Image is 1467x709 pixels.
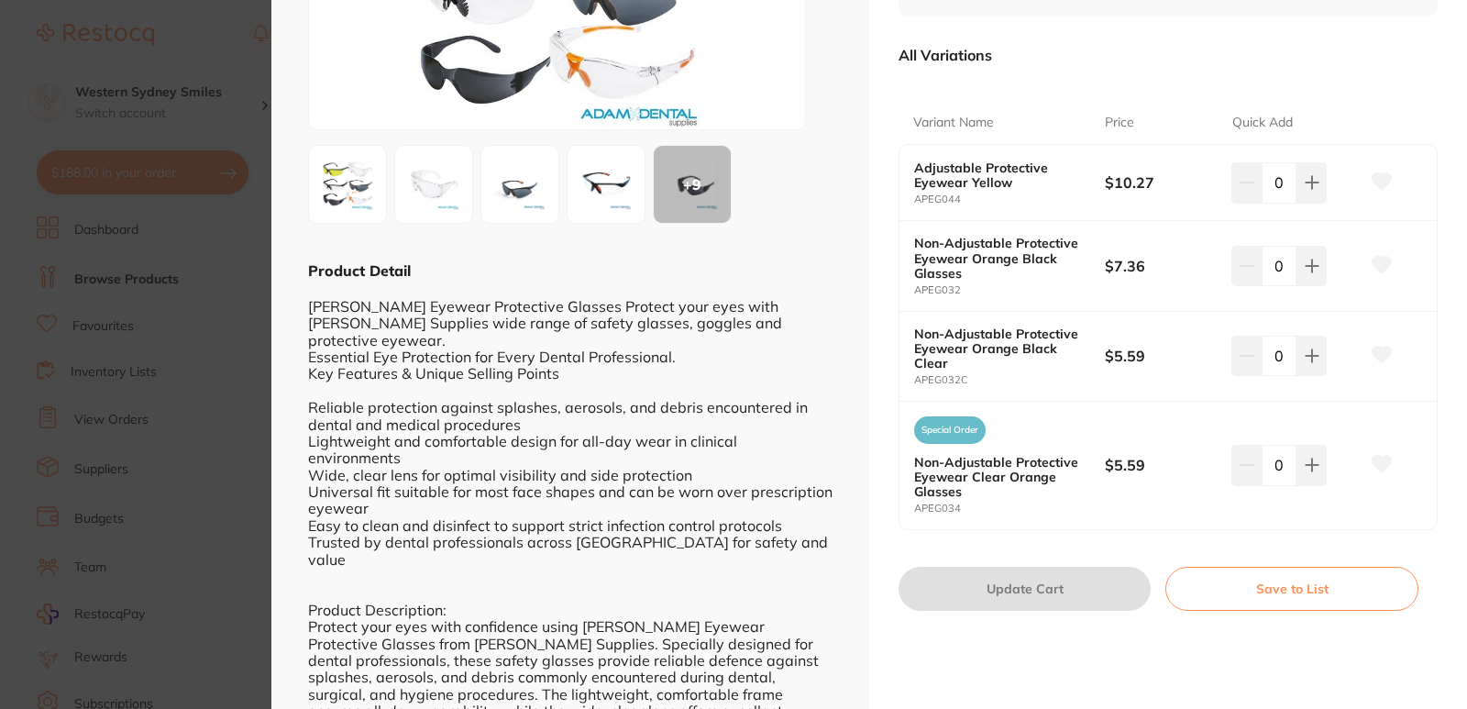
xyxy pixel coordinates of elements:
[914,503,1105,515] small: APEG034
[1105,346,1219,366] b: $5.59
[899,567,1151,611] button: Update Cart
[1232,114,1293,132] p: Quick Add
[1105,256,1219,276] b: $7.36
[401,151,467,217] img: MDUuanBn
[899,46,992,64] p: All Variations
[653,145,732,224] button: +9
[573,151,639,217] img: MzJDLmpwZw
[1105,172,1219,193] b: $10.27
[914,194,1105,205] small: APEG044
[308,261,411,280] b: Product Detail
[1105,114,1134,132] p: Price
[914,161,1086,190] b: Adjustable Protective Eyewear Yellow
[913,114,994,132] p: Variant Name
[314,151,381,217] img: TUVZRVdFQVIuanBn
[914,374,1105,386] small: APEG032C
[654,146,731,223] div: + 9
[914,416,986,444] span: Special Order
[914,455,1086,499] b: Non-Adjustable Protective Eyewear Clear Orange Glasses
[1105,455,1219,475] b: $5.59
[914,284,1105,296] small: APEG032
[914,327,1086,371] b: Non-Adjustable Protective Eyewear Orange Black Clear
[487,151,553,217] img: MzIuanBn
[1165,567,1418,611] button: Save to List
[914,236,1086,280] b: Non-Adjustable Protective Eyewear Orange Black Glasses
